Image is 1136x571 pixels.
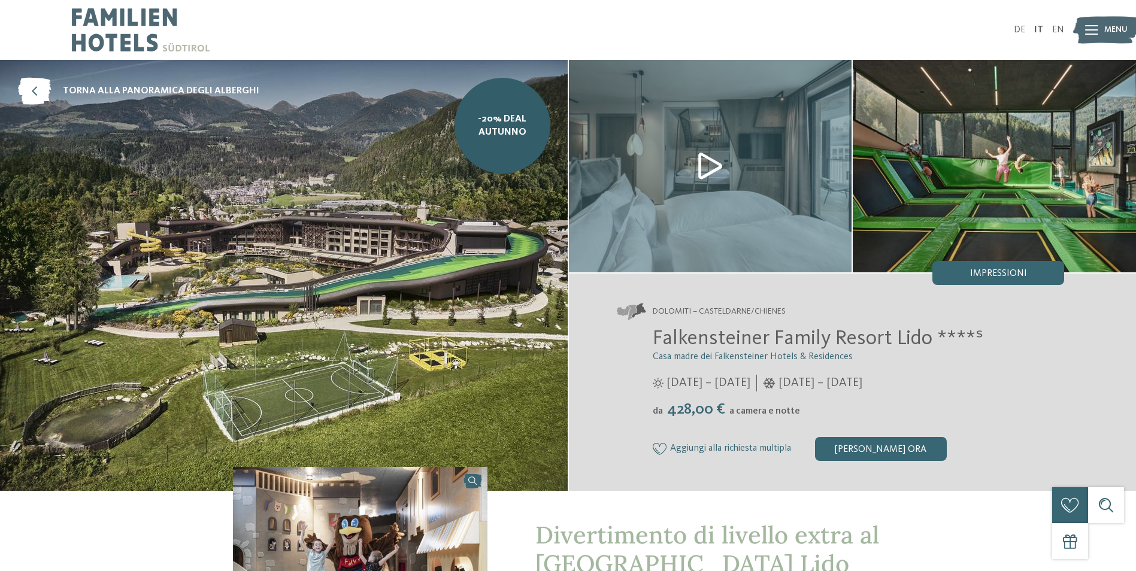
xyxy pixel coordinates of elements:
[653,378,664,388] i: Orari d'apertura estate
[653,406,663,416] span: da
[1034,25,1043,35] a: IT
[63,84,259,98] span: torna alla panoramica degli alberghi
[670,444,791,454] span: Aggiungi alla richiesta multipla
[815,437,947,461] div: [PERSON_NAME] ora
[853,60,1136,272] img: Il family hotel a Chienes dal fascino particolare
[1014,25,1025,35] a: DE
[778,375,862,391] span: [DATE] – [DATE]
[464,113,541,139] span: -20% Deal Autunno
[763,378,775,388] i: Orari d'apertura inverno
[667,375,750,391] span: [DATE] – [DATE]
[1104,24,1128,36] span: Menu
[729,406,800,416] span: a camera e notte
[455,78,550,174] a: -20% Deal Autunno
[664,402,728,417] span: 428,00 €
[18,78,259,105] a: torna alla panoramica degli alberghi
[653,352,853,362] span: Casa madre dei Falkensteiner Hotels & Residences
[1052,25,1064,35] a: EN
[569,60,852,272] img: Il family hotel a Chienes dal fascino particolare
[970,269,1027,278] span: Impressioni
[653,306,786,318] span: Dolomiti – Casteldarne/Chienes
[653,328,983,349] span: Falkensteiner Family Resort Lido ****ˢ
